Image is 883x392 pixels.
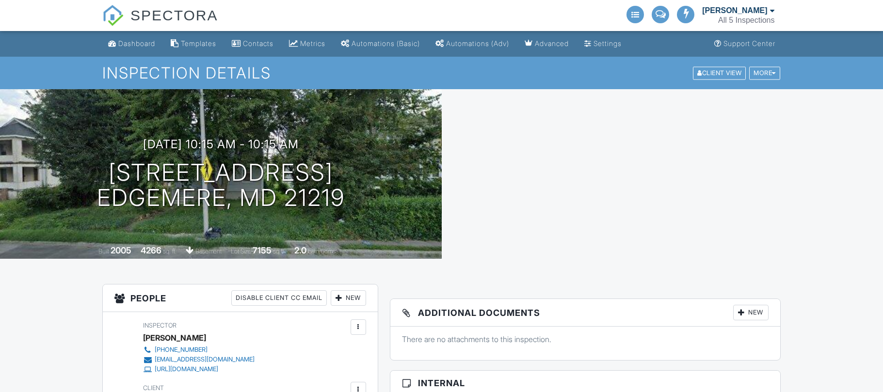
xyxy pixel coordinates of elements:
a: [URL][DOMAIN_NAME] [143,364,255,374]
div: Disable Client CC Email [231,290,327,306]
div: All 5 Inspections [718,16,775,25]
div: Automations (Adv) [446,39,509,47]
span: Client [143,384,164,392]
a: Metrics [285,35,329,53]
a: Dashboard [104,35,159,53]
h3: [DATE] 10:15 am - 10:15 am [143,138,299,151]
div: New [331,290,366,306]
div: Support Center [723,39,775,47]
a: [PHONE_NUMBER] [143,345,255,355]
div: [URL][DOMAIN_NAME] [155,365,218,373]
div: Settings [594,39,622,47]
div: [PHONE_NUMBER] [155,346,208,354]
h1: Inspection Details [102,64,781,81]
span: bathrooms [308,248,336,255]
a: Automations (Basic) [337,35,424,53]
a: Support Center [710,35,779,53]
div: 2005 [111,245,131,255]
a: Contacts [228,35,277,53]
div: [PERSON_NAME] [143,330,206,345]
p: There are no attachments to this inspection. [402,334,769,345]
div: [EMAIL_ADDRESS][DOMAIN_NAME] [155,356,255,363]
a: Settings [580,35,626,53]
span: basement [195,248,222,255]
div: Dashboard [118,39,155,47]
span: SPECTORA [130,5,218,25]
h3: Additional Documents [390,299,781,327]
div: Contacts [243,39,273,47]
span: sq. ft. [163,248,177,255]
div: New [733,305,769,320]
a: SPECTORA [102,15,218,32]
a: Templates [167,35,220,53]
span: sq.ft. [273,248,285,255]
a: Automations (Advanced) [432,35,513,53]
div: Client View [693,66,746,79]
img: The Best Home Inspection Software - Spectora [102,5,124,26]
div: Templates [181,39,216,47]
div: [PERSON_NAME] [702,6,767,16]
a: Advanced [521,35,573,53]
div: 2.0 [294,245,306,255]
div: 7155 [253,245,272,255]
div: More [749,66,780,79]
h1: [STREET_ADDRESS] Edgemere, MD 21219 [97,160,345,211]
a: Client View [692,69,748,76]
div: Advanced [535,39,569,47]
div: 4266 [141,245,161,255]
span: Lot Size [231,248,251,255]
span: Inspector [143,322,177,329]
h3: People [103,284,378,312]
div: Automations (Basic) [352,39,420,47]
a: [EMAIL_ADDRESS][DOMAIN_NAME] [143,355,255,364]
div: Metrics [300,39,325,47]
span: Built [98,248,109,255]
